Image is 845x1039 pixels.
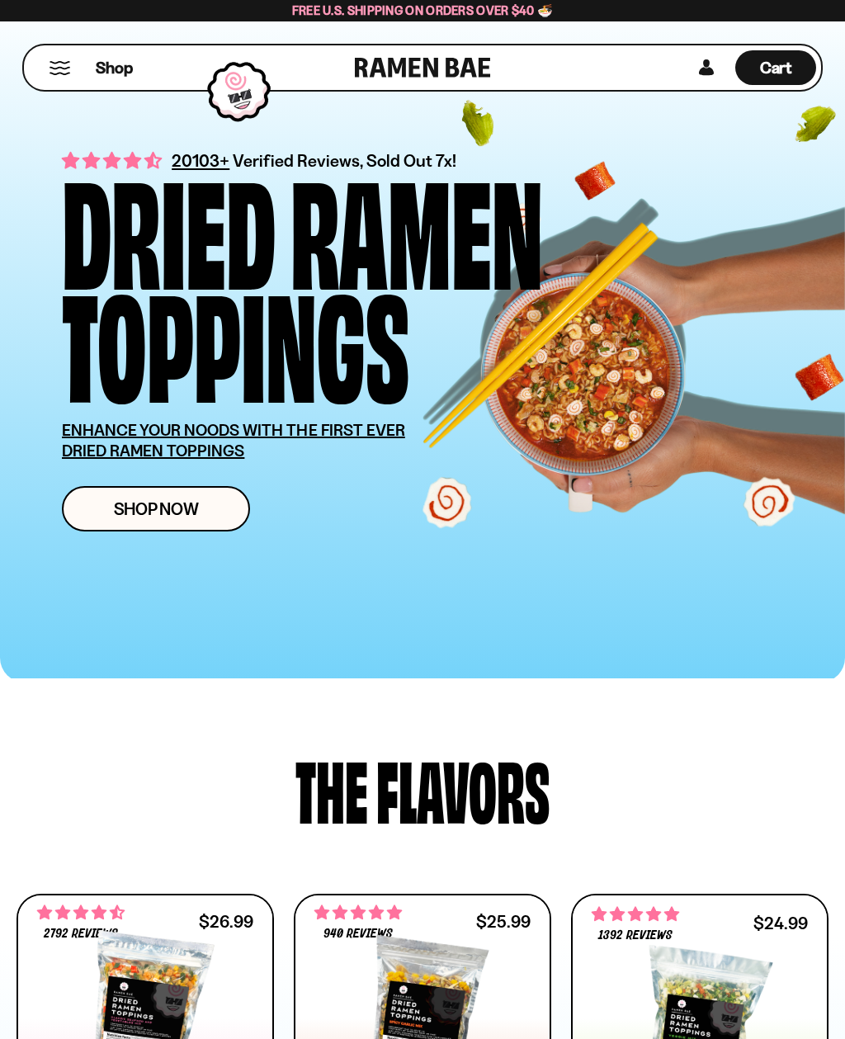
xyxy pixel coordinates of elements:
div: Ramen [290,169,543,282]
span: 2792 reviews [44,928,118,941]
a: Shop [96,50,133,85]
div: $26.99 [199,914,253,929]
span: 4.76 stars [592,904,679,925]
span: 4.68 stars [37,902,125,923]
div: flavors [376,749,550,827]
a: Shop Now [62,486,250,531]
span: Cart [760,58,792,78]
span: 4.75 stars [314,902,402,923]
span: 940 reviews [323,928,393,941]
button: Mobile Menu Trigger [49,61,71,75]
span: Free U.S. Shipping on Orders over $40 🍜 [292,2,554,18]
span: 1392 reviews [598,929,673,942]
div: $25.99 [476,914,531,929]
u: ENHANCE YOUR NOODS WITH THE FIRST EVER DRIED RAMEN TOPPINGS [62,420,405,460]
div: Toppings [62,282,409,395]
span: Shop Now [114,500,199,517]
span: Shop [96,57,133,79]
div: Dried [62,169,276,282]
a: Cart [735,45,816,90]
div: $24.99 [753,915,808,931]
div: The [295,749,368,827]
